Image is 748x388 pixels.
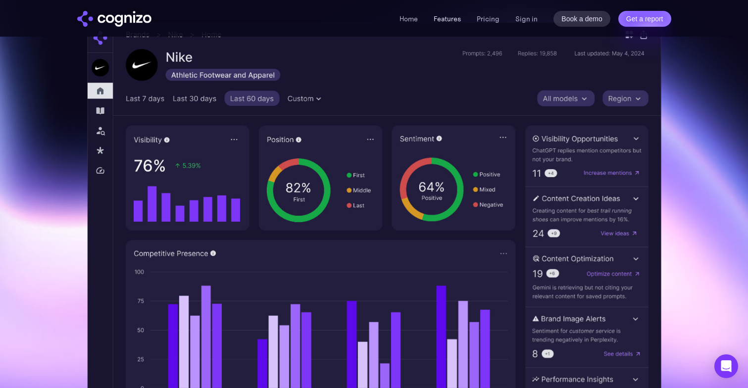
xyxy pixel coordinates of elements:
[399,14,418,23] a: Home
[515,13,538,25] a: Sign in
[714,354,738,378] div: Open Intercom Messenger
[77,11,151,27] img: cognizo logo
[618,11,671,27] a: Get a report
[553,11,610,27] a: Book a demo
[477,14,499,23] a: Pricing
[434,14,461,23] a: Features
[77,11,151,27] a: home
